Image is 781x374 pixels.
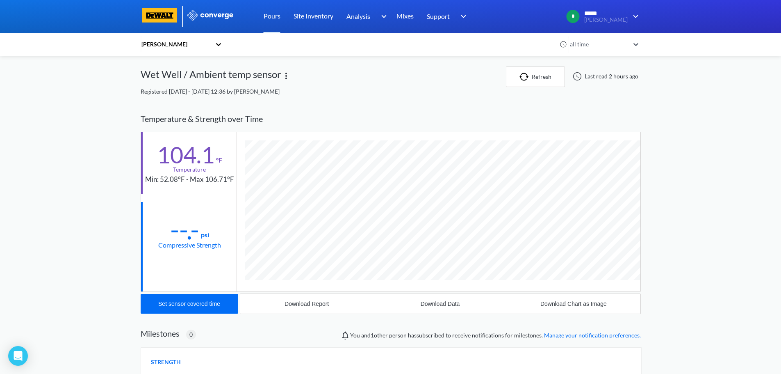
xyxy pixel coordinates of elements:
img: downArrow.svg [628,11,641,21]
div: Open Intercom Messenger [8,346,28,366]
div: Set sensor covered time [158,301,220,307]
span: Analysis [346,11,370,21]
span: STRENGTH [151,358,181,367]
div: Download Data [421,301,460,307]
a: Manage your notification preferences. [544,332,641,339]
div: Download Report [285,301,329,307]
h2: Milestones [141,328,180,338]
button: Download Chart as Image [507,294,640,314]
button: Refresh [506,67,565,87]
button: Download Data [373,294,507,314]
img: downArrow.svg [376,11,389,21]
button: Set sensor covered time [141,294,238,314]
div: --.- [170,219,199,240]
img: more.svg [281,71,291,81]
span: You and person has subscribed to receive notifications for milestones. [350,331,641,340]
img: icon-clock.svg [560,41,567,48]
div: Wet Well / Ambient temp sensor [141,67,281,87]
div: Temperature & Strength over Time [141,106,641,132]
div: Min: 52.08°F - Max 106.71°F [145,174,234,185]
span: [PERSON_NAME] [584,17,628,23]
div: 104.1 [157,145,214,165]
img: notifications-icon.svg [340,330,350,340]
div: Download Chart as Image [540,301,607,307]
div: Temperature [173,165,206,174]
div: Compressive Strength [158,240,221,250]
button: Download Report [240,294,373,314]
img: logo_ewhite.svg [187,10,234,21]
span: 0 [189,330,193,339]
img: icon-refresh.svg [519,73,532,81]
span: Registered [DATE] - [DATE] 12:36 by [PERSON_NAME] [141,88,280,95]
div: [PERSON_NAME] [141,40,211,49]
div: Last read 2 hours ago [568,71,641,81]
span: Support [427,11,450,21]
img: downArrow.svg [455,11,469,21]
span: Clay [371,332,388,339]
div: all time [568,40,629,49]
img: logo-dewalt.svg [141,8,179,23]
